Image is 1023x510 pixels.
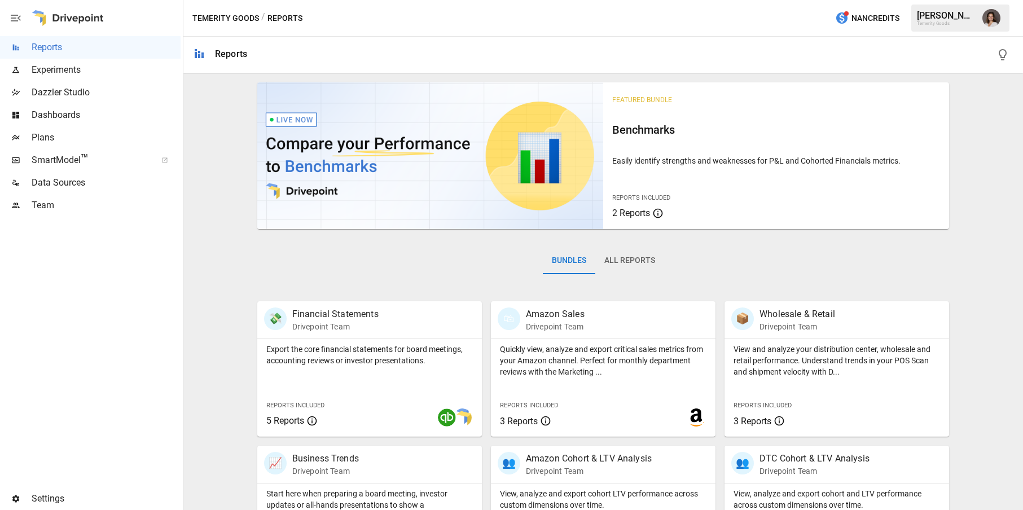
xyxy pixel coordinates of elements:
div: 👥 [498,452,520,474]
p: Drivepoint Team [526,465,652,477]
p: Quickly view, analyze and export critical sales metrics from your Amazon channel. Perfect for mon... [500,344,706,377]
span: Featured Bundle [612,96,672,104]
p: Drivepoint Team [292,321,379,332]
span: ™ [81,152,89,166]
button: All Reports [595,247,664,274]
img: smart model [454,408,472,427]
span: Team [32,199,181,212]
div: 💸 [264,307,287,330]
p: Export the core financial statements for board meetings, accounting reviews or investor presentat... [266,344,473,366]
span: Reports Included [500,402,558,409]
p: Business Trends [292,452,359,465]
span: 5 Reports [266,415,304,426]
span: Reports Included [266,402,324,409]
span: Settings [32,492,181,505]
p: Drivepoint Team [759,465,870,477]
p: Drivepoint Team [526,321,585,332]
img: Franziska Ibscher [982,9,1000,27]
p: DTC Cohort & LTV Analysis [759,452,870,465]
button: NaNCredits [831,8,904,29]
img: quickbooks [438,408,456,427]
span: Reports Included [612,194,670,201]
span: Experiments [32,63,181,77]
div: 👥 [731,452,754,474]
span: Reports Included [734,402,792,409]
span: NaN Credits [851,11,899,25]
p: Wholesale & Retail [759,307,835,321]
div: Reports [215,49,247,59]
span: Plans [32,131,181,144]
div: [PERSON_NAME] [917,10,976,21]
p: Drivepoint Team [759,321,835,332]
button: Franziska Ibscher [976,2,1007,34]
p: Financial Statements [292,307,379,321]
p: Amazon Cohort & LTV Analysis [526,452,652,465]
div: Temerity Goods [917,21,976,26]
span: 2 Reports [612,208,650,218]
div: 📦 [731,307,754,330]
span: Data Sources [32,176,181,190]
div: 🛍 [498,307,520,330]
p: Drivepoint Team [292,465,359,477]
p: Easily identify strengths and weaknesses for P&L and Cohorted Financials metrics. [612,155,940,166]
span: SmartModel [32,153,149,167]
div: / [261,11,265,25]
span: Dazzler Studio [32,86,181,99]
span: Reports [32,41,181,54]
button: Bundles [543,247,595,274]
span: 3 Reports [734,416,771,427]
span: Dashboards [32,108,181,122]
div: 📈 [264,452,287,474]
span: 3 Reports [500,416,538,427]
button: Temerity Goods [192,11,259,25]
p: Amazon Sales [526,307,585,321]
h6: Benchmarks [612,121,940,139]
img: video thumbnail [257,82,603,229]
p: View and analyze your distribution center, wholesale and retail performance. Understand trends in... [734,344,940,377]
img: amazon [687,408,705,427]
